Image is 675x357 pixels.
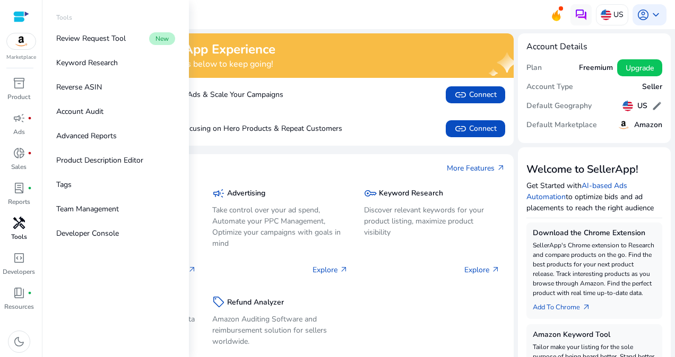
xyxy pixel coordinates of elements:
[4,302,34,311] p: Resources
[626,63,654,74] span: Upgrade
[446,86,505,103] button: linkConnect
[56,155,143,166] p: Product Description Editor
[447,163,505,174] a: More Featuresarrow_outward
[28,291,32,295] span: fiber_manual_record
[650,8,662,21] span: keyboard_arrow_down
[613,5,624,24] p: US
[56,33,126,44] p: Review Request Tool
[13,127,25,137] p: Ads
[28,186,32,190] span: fiber_manual_record
[637,8,650,21] span: account_circle
[652,101,662,111] span: edit
[526,64,542,73] h5: Plan
[533,298,599,313] a: Add To Chrome
[622,101,633,111] img: us.svg
[227,189,265,198] h5: Advertising
[28,151,32,155] span: fiber_manual_record
[13,287,25,299] span: book_4
[11,162,27,172] p: Sales
[454,88,467,101] span: link
[212,296,225,308] span: sell
[526,102,592,111] h5: Default Geography
[6,53,36,61] p: Marketplace
[13,217,25,229] span: handyman
[212,314,348,347] p: Amazon Auditing Software and reimbursement solution for sellers worldwide.
[579,64,613,73] h5: Freemium
[212,204,348,249] p: Take control over your ad spend, Automate your PPC Management, Optimize your campaigns with goals...
[533,229,656,238] h5: Download the Chrome Extension
[56,57,118,68] p: Keyword Research
[7,33,36,49] img: amazon.svg
[3,267,35,276] p: Developers
[526,121,597,130] h5: Default Marketplace
[601,10,611,20] img: us.svg
[149,32,175,45] span: New
[526,163,662,176] h3: Welcome to SellerApp!
[582,303,591,311] span: arrow_outward
[637,102,647,111] h5: US
[454,122,497,135] span: Connect
[13,147,25,159] span: donut_small
[642,83,662,92] h5: Seller
[56,106,103,117] p: Account Audit
[13,252,25,264] span: code_blocks
[13,112,25,124] span: campaign
[212,187,225,200] span: campaign
[454,88,497,101] span: Connect
[340,265,348,274] span: arrow_outward
[56,203,119,215] p: Team Management
[526,42,662,52] h4: Account Details
[56,130,117,141] p: Advanced Reports
[364,204,500,238] p: Discover relevant keywords for your product listing, maximize product visibility
[617,119,630,131] img: amazon.svg
[526,181,627,202] a: AI-based Ads Automation
[313,264,348,275] p: Explore
[446,120,505,137] button: linkConnect
[364,187,377,200] span: key
[227,298,284,307] h5: Refund Analyzer
[634,121,662,130] h5: Amazon
[533,331,656,340] h5: Amazon Keyword Tool
[28,116,32,120] span: fiber_manual_record
[56,13,72,22] p: Tools
[13,335,25,348] span: dark_mode
[7,92,30,102] p: Product
[11,232,27,242] p: Tools
[617,59,662,76] button: Upgrade
[13,182,25,194] span: lab_profile
[13,77,25,90] span: inventory_2
[526,83,573,92] h5: Account Type
[491,265,500,274] span: arrow_outward
[526,180,662,213] p: Get Started with to optimize bids and ad placements to reach the right audience
[56,228,119,239] p: Developer Console
[464,264,500,275] p: Explore
[56,179,72,190] p: Tags
[8,197,30,207] p: Reports
[188,265,196,274] span: arrow_outward
[497,164,505,172] span: arrow_outward
[533,240,656,298] p: SellerApp's Chrome extension to Research and compare products on the go. Find the best products f...
[56,82,102,93] p: Reverse ASIN
[74,123,342,134] p: Boost Sales by Focusing on Hero Products & Repeat Customers
[454,122,467,135] span: link
[379,189,443,198] h5: Keyword Research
